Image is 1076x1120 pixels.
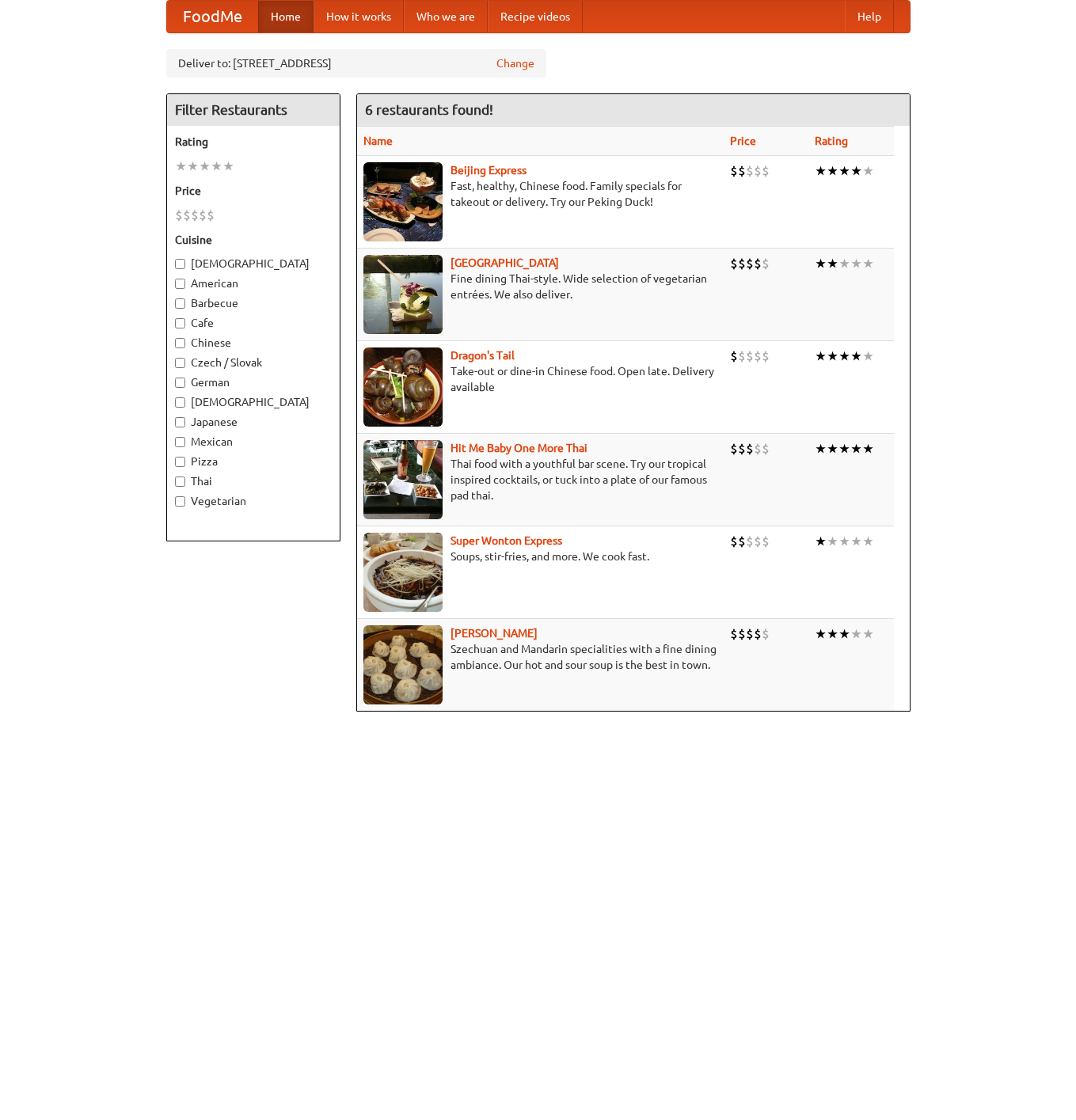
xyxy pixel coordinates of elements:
input: Cafe [175,318,185,328]
li: $ [175,207,183,224]
li: ★ [850,255,862,272]
input: American [175,279,185,289]
li: $ [762,162,770,180]
li: $ [730,533,738,550]
ng-pluralize: 6 restaurants found! [365,102,493,117]
li: ★ [862,255,874,272]
li: $ [738,347,746,365]
li: ★ [815,440,827,457]
p: Szechuan and Mandarin specialities with a fine dining ambiance. Our hot and sour soup is the best... [363,641,718,673]
li: $ [754,440,762,457]
input: Czech / Slovak [175,358,185,368]
li: $ [738,533,746,550]
h5: Rating [175,134,332,150]
li: ★ [827,440,838,457]
label: American [175,275,332,291]
img: dragon.jpg [363,347,443,427]
li: ★ [838,440,850,457]
li: $ [738,625,746,643]
a: Change [496,55,534,71]
li: ★ [850,625,862,643]
li: $ [730,162,738,180]
input: German [175,378,185,388]
img: beijing.jpg [363,162,443,241]
li: ★ [850,347,862,365]
p: Fine dining Thai-style. Wide selection of vegetarian entrées. We also deliver. [363,271,718,302]
li: ★ [211,158,222,175]
li: ★ [815,255,827,272]
li: ★ [827,533,838,550]
label: Vegetarian [175,493,332,509]
li: $ [746,162,754,180]
li: ★ [199,158,211,175]
li: $ [754,162,762,180]
label: Japanese [175,414,332,430]
li: ★ [838,625,850,643]
li: $ [199,207,207,224]
div: Deliver to: [STREET_ADDRESS] [166,49,546,78]
img: babythai.jpg [363,440,443,519]
li: ★ [827,162,838,180]
li: $ [762,440,770,457]
li: ★ [862,533,874,550]
li: $ [746,533,754,550]
a: Help [845,1,894,32]
li: $ [183,207,191,224]
a: [PERSON_NAME] [451,627,538,640]
a: Beijing Express [451,164,527,177]
li: $ [746,440,754,457]
input: Vegetarian [175,496,185,507]
li: $ [762,347,770,365]
li: ★ [815,533,827,550]
li: $ [730,347,738,365]
li: ★ [862,440,874,457]
a: Price [730,135,756,147]
a: Rating [815,135,848,147]
a: FoodMe [167,1,258,32]
li: $ [730,440,738,457]
img: satay.jpg [363,255,443,334]
a: Home [258,1,314,32]
label: Pizza [175,454,332,469]
b: Dragon's Tail [451,349,515,362]
li: ★ [838,347,850,365]
h5: Cuisine [175,232,332,248]
label: Cafe [175,315,332,331]
input: [DEMOGRAPHIC_DATA] [175,397,185,408]
li: ★ [827,347,838,365]
h4: Filter Restaurants [167,94,340,126]
li: ★ [862,625,874,643]
li: $ [754,625,762,643]
img: superwonton.jpg [363,533,443,612]
li: ★ [838,533,850,550]
input: [DEMOGRAPHIC_DATA] [175,259,185,269]
label: Mexican [175,434,332,450]
li: $ [746,255,754,272]
li: $ [738,162,746,180]
li: $ [754,255,762,272]
p: Soups, stir-fries, and more. We cook fast. [363,549,718,564]
li: $ [191,207,199,224]
label: Czech / Slovak [175,355,332,370]
li: $ [746,625,754,643]
label: Barbecue [175,295,332,311]
a: Hit Me Baby One More Thai [451,442,587,454]
p: Take-out or dine-in Chinese food. Open late. Delivery available [363,363,718,395]
a: Super Wonton Express [451,534,562,547]
a: Who we are [404,1,488,32]
a: Name [363,135,393,147]
li: $ [762,255,770,272]
a: How it works [314,1,404,32]
a: Recipe videos [488,1,583,32]
label: Thai [175,473,332,489]
li: $ [207,207,215,224]
li: $ [762,533,770,550]
img: shandong.jpg [363,625,443,704]
li: $ [762,625,770,643]
li: ★ [827,255,838,272]
a: [GEOGRAPHIC_DATA] [451,256,559,269]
